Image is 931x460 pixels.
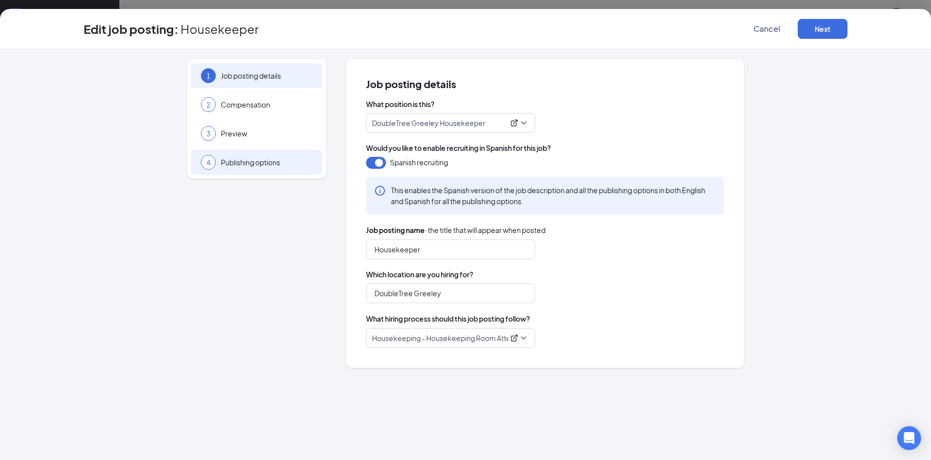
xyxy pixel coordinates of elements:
span: Compensation [221,100,312,110]
span: Preview [221,128,312,138]
span: What position is this? [366,99,724,109]
div: Open Intercom Messenger [897,426,921,450]
svg: ExternalLink [510,119,518,127]
span: Spanish recruiting [390,157,448,168]
span: 4 [206,157,210,167]
span: 2 [206,100,210,110]
span: 3 [206,128,210,138]
p: Housekeeping - Housekeeping Room Attendant [372,333,508,343]
div: Housekeeping - Housekeeping Room Attendant [372,333,520,343]
span: This enables the Spanish version of the job description and all the publishing options in both En... [391,185,716,207]
svg: Info [374,185,386,197]
h3: Edit job posting: [84,20,179,37]
button: Cancel [742,19,792,39]
span: Which location are you hiring for? [366,269,724,279]
span: Job posting details [366,79,724,89]
p: DoubleTree Greeley Housekeeper [372,118,485,128]
span: Would you like to enable recruiting in Spanish for this job? [366,143,724,153]
svg: ExternalLink [510,334,518,342]
span: What hiring process should this job posting follow? [366,313,530,324]
span: Cancel [753,24,780,34]
span: Housekeeper [181,24,259,34]
span: Publishing options [221,157,312,167]
b: Job posting name [366,226,425,234]
span: 1 [206,71,210,81]
span: Job posting details [221,71,312,81]
div: DoubleTree Greeley Housekeeper [372,118,520,128]
button: Next [798,19,847,39]
span: · the title that will appear when posted [366,225,546,235]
